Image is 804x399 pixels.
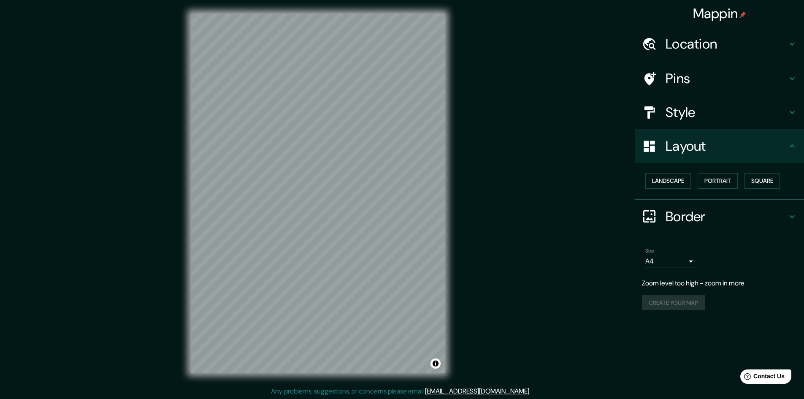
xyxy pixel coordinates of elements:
iframe: Help widget launcher [729,366,795,390]
div: Pins [635,62,804,95]
p: Zoom level too high - zoom in more [642,278,797,288]
label: Size [645,247,654,254]
a: [EMAIL_ADDRESS][DOMAIN_NAME] [425,387,529,396]
div: Location [635,27,804,61]
button: Toggle attribution [430,358,441,369]
h4: Location [666,35,787,52]
div: . [532,386,533,396]
div: Layout [635,129,804,163]
h4: Pins [666,70,787,87]
button: Square [744,173,780,189]
div: . [531,386,532,396]
div: Border [635,200,804,233]
button: Portrait [698,173,738,189]
button: Landscape [645,173,691,189]
div: A4 [645,255,696,268]
p: Any problems, suggestions, or concerns please email . [271,386,531,396]
img: pin-icon.png [739,11,746,18]
h4: Mappin [693,5,747,22]
div: Style [635,95,804,129]
canvas: Map [191,14,445,373]
h4: Layout [666,138,787,155]
h4: Border [666,208,787,225]
h4: Style [666,104,787,121]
